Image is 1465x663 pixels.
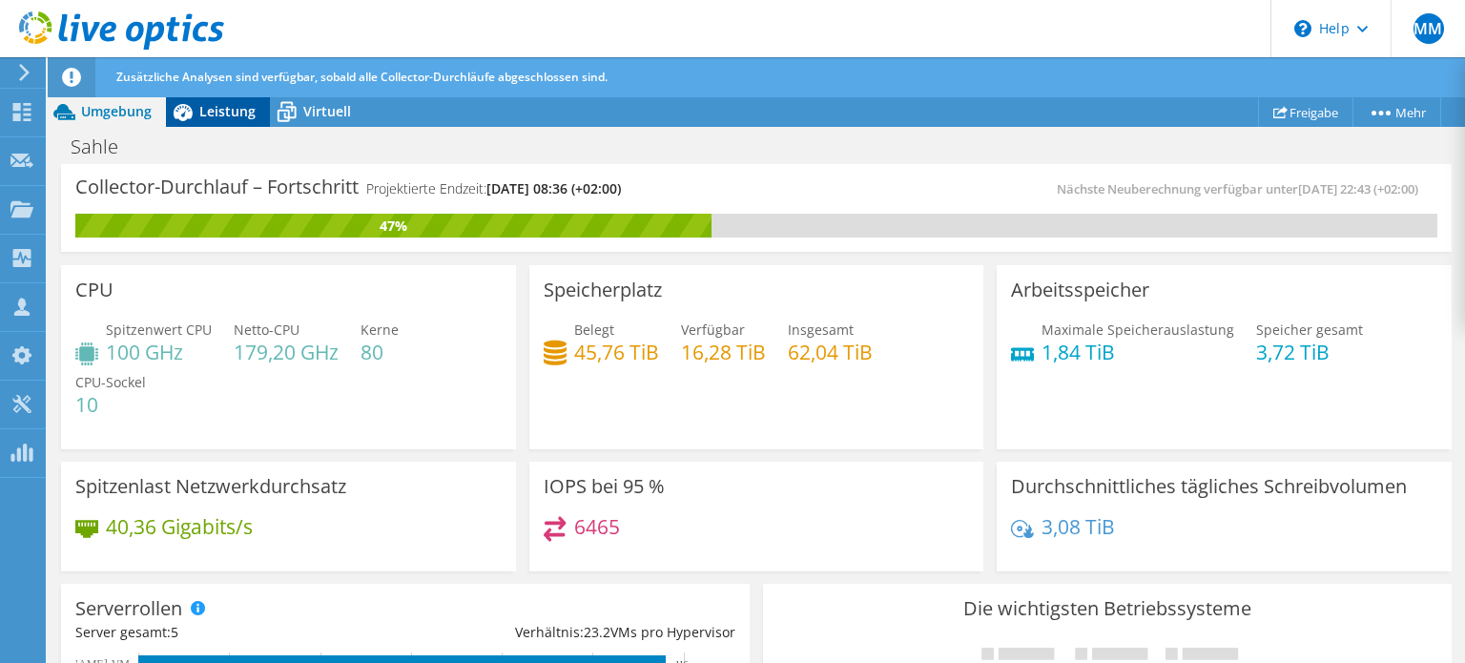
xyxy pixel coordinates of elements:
span: [DATE] 22:43 (+02:00) [1298,180,1418,197]
span: Kerne [361,321,399,339]
h4: 100 GHz [106,342,212,363]
h4: 40,36 Gigabits/s [106,516,253,537]
h3: Die wichtigsten Betriebssysteme [777,598,1437,619]
h3: Serverrollen [75,598,182,619]
h4: 1,84 TiB [1042,342,1234,363]
a: Mehr [1352,97,1441,127]
span: 23.2 [584,623,610,641]
h3: Spitzenlast Netzwerkdurchsatz [75,476,346,497]
h4: 80 [361,342,399,363]
h4: 62,04 TiB [788,342,873,363]
h3: Speicherplatz [544,280,662,300]
h4: 3,72 TiB [1256,342,1363,363]
span: Insgesamt [788,321,854,339]
div: Verhältnis: VMs pro Hypervisor [405,622,735,643]
h3: IOPS bei 95 % [544,476,665,497]
span: Maximale Speicherauslastung [1042,321,1234,339]
h4: 6465 [574,516,620,537]
h3: Arbeitsspeicher [1011,280,1149,300]
span: Netto-CPU [234,321,299,339]
svg: \n [1294,20,1311,37]
div: 47% [75,216,712,237]
h3: Durchschnittliches tägliches Schreibvolumen [1011,476,1407,497]
h3: CPU [75,280,113,300]
span: 5 [171,623,178,641]
span: Virtuell [303,102,351,120]
span: Leistung [199,102,256,120]
span: [DATE] 08:36 (+02:00) [486,179,621,197]
h4: 45,76 TiB [574,342,659,363]
span: Speicher gesamt [1256,321,1363,339]
span: Spitzenwert CPU [106,321,212,339]
span: Umgebung [81,102,152,120]
h1: Sahle [62,136,148,157]
h4: Projektierte Endzeit: [366,178,621,199]
div: Server gesamt: [75,622,405,643]
span: CPU-Sockel [75,373,146,391]
span: Belegt [574,321,614,339]
span: Zusätzliche Analysen sind verfügbar, sobald alle Collector-Durchläufe abgeschlossen sind. [116,69,608,85]
span: MM [1413,13,1444,44]
span: Verfügbar [681,321,745,339]
h4: 10 [75,394,146,415]
a: Freigabe [1258,97,1353,127]
span: Nächste Neuberechnung verfügbar unter [1057,180,1428,197]
h4: 16,28 TiB [681,342,766,363]
h4: 3,08 TiB [1042,516,1115,537]
h4: 179,20 GHz [234,342,339,363]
